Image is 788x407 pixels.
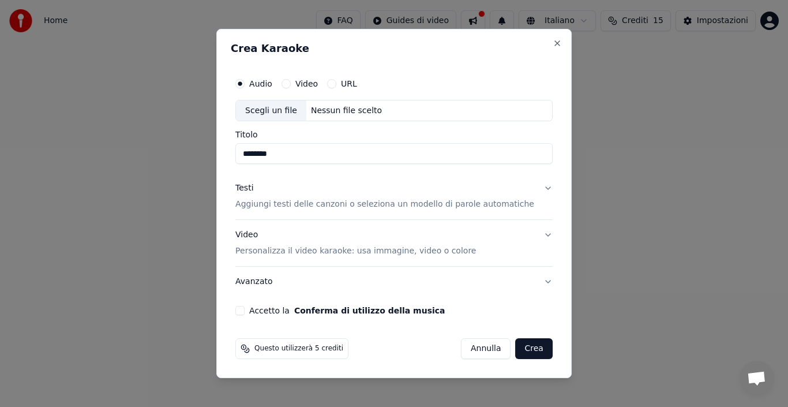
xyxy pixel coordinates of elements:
[306,105,387,117] div: Nessun file scelto
[461,338,511,359] button: Annulla
[294,307,445,315] button: Accetto la
[235,199,534,211] p: Aggiungi testi delle canzoni o seleziona un modello di parole automatiche
[235,174,553,220] button: TestiAggiungi testi delle canzoni o seleziona un modello di parole automatiche
[235,183,253,195] div: Testi
[235,131,553,139] label: Titolo
[235,221,553,267] button: VideoPersonalizza il video karaoke: usa immagine, video o colore
[235,267,553,297] button: Avanzato
[249,80,272,88] label: Audio
[516,338,553,359] button: Crea
[254,344,343,353] span: Questo utilizzerà 5 crediti
[341,80,357,88] label: URL
[249,307,445,315] label: Accetto la
[231,43,557,54] h2: Crea Karaoke
[236,100,306,121] div: Scegli un file
[235,230,476,257] div: Video
[235,245,476,257] p: Personalizza il video karaoke: usa immagine, video o colore
[295,80,318,88] label: Video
